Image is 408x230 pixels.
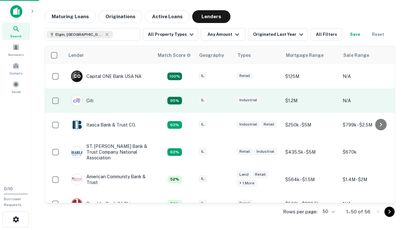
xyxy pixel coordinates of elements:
[55,32,103,37] span: Elgin, [GEOGRAPHIC_DATA], [GEOGRAPHIC_DATA]
[234,46,282,64] th: Types
[199,51,224,59] div: Geography
[199,148,207,155] div: IL
[11,89,21,94] span: Saved
[10,71,22,76] span: Contacts
[320,207,336,216] div: 50
[2,41,30,58] a: Borrowers
[376,179,408,210] iframe: Chat Widget
[2,60,30,77] a: Contacts
[71,147,82,157] img: picture
[71,119,82,130] img: picture
[282,64,339,88] td: $125M
[339,167,397,192] td: $1.4M - $2M
[252,171,268,178] div: Retail
[237,148,253,155] div: Retail
[282,192,339,216] td: $500k - $880.5k
[4,197,22,207] span: Borrower Requests
[167,200,182,208] div: Capitalize uses an advanced AI algorithm to match your search with the best lender. The match sco...
[69,51,84,59] div: Lender
[167,148,182,156] div: Capitalize uses an advanced AI algorithm to match your search with the best lender. The match sco...
[282,88,339,113] td: $1.2M
[253,31,305,38] div: Originated Last Year
[283,208,317,216] p: Rows per page:
[343,51,369,59] div: Sale Range
[345,28,365,41] button: Save your search to get updates of matches that match your search criteria.
[248,28,308,41] button: Originated Last Year
[339,88,397,113] td: N/A
[254,148,277,155] div: Industrial
[10,34,22,39] span: Search
[339,113,397,137] td: $799k - $2.5M
[237,200,253,207] div: Retail
[71,95,93,106] div: Citi
[167,97,182,104] div: Capitalize uses an advanced AI algorithm to match your search with the best lender. The match sco...
[74,73,80,80] p: C O
[8,52,24,57] span: Borrowers
[339,137,397,167] td: $670k
[143,28,198,41] button: All Property Types
[339,46,397,64] th: Sale Range
[167,73,182,80] div: Capitalize uses an advanced AI algorithm to match your search with the best lender. The match sco...
[339,64,397,88] td: N/A
[261,121,277,128] div: Retail
[339,192,397,216] td: N/A
[237,171,251,178] div: Land
[71,119,136,131] div: Itasca Bank & Trust CO.
[10,5,22,18] img: capitalize-icon.png
[145,10,190,23] button: Active Loans
[237,180,257,187] div: + 1 more
[71,71,142,82] div: Capital ONE Bank USA NA
[368,28,388,41] button: Reset
[71,198,82,209] img: picture
[282,46,339,64] th: Mortgage Range
[2,23,30,40] a: Search
[237,72,253,80] div: Retail
[201,28,245,41] button: Any Amount
[71,95,82,106] img: picture
[199,72,207,80] div: IL
[310,28,342,41] button: All Filters
[282,137,339,167] td: $435.5k - $5M
[282,113,339,137] td: $250k - $5M
[199,121,207,128] div: IL
[158,52,190,59] h6: Match Score
[167,121,182,129] div: Capitalize uses an advanced AI algorithm to match your search with the best lender. The match sco...
[286,51,324,59] div: Mortgage Range
[237,121,260,128] div: Industrial
[65,46,154,64] th: Lender
[192,10,230,23] button: Lenders
[45,10,96,23] button: Maturing Loans
[71,174,148,185] div: American Community Bank & Trust
[199,200,207,207] div: IL
[346,208,370,216] p: 1–50 of 56
[282,167,339,192] td: $564k - $1.5M
[199,175,207,182] div: IL
[237,51,251,59] div: Types
[2,78,30,96] a: Saved
[71,198,141,210] div: Republic Bank Of Chicago
[158,52,191,59] div: Capitalize uses an advanced AI algorithm to match your search with the best lender. The match sco...
[4,187,13,191] span: 0 / 10
[154,46,195,64] th: Capitalize uses an advanced AI algorithm to match your search with the best lender. The match sco...
[167,176,182,183] div: Capitalize uses an advanced AI algorithm to match your search with the best lender. The match sco...
[199,96,207,104] div: IL
[71,143,148,161] div: ST. [PERSON_NAME] Bank & Trust Company, National Association
[98,10,142,23] button: Originations
[195,46,234,64] th: Geography
[71,174,82,185] img: picture
[237,96,260,104] div: Industrial
[384,207,395,217] button: Go to next page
